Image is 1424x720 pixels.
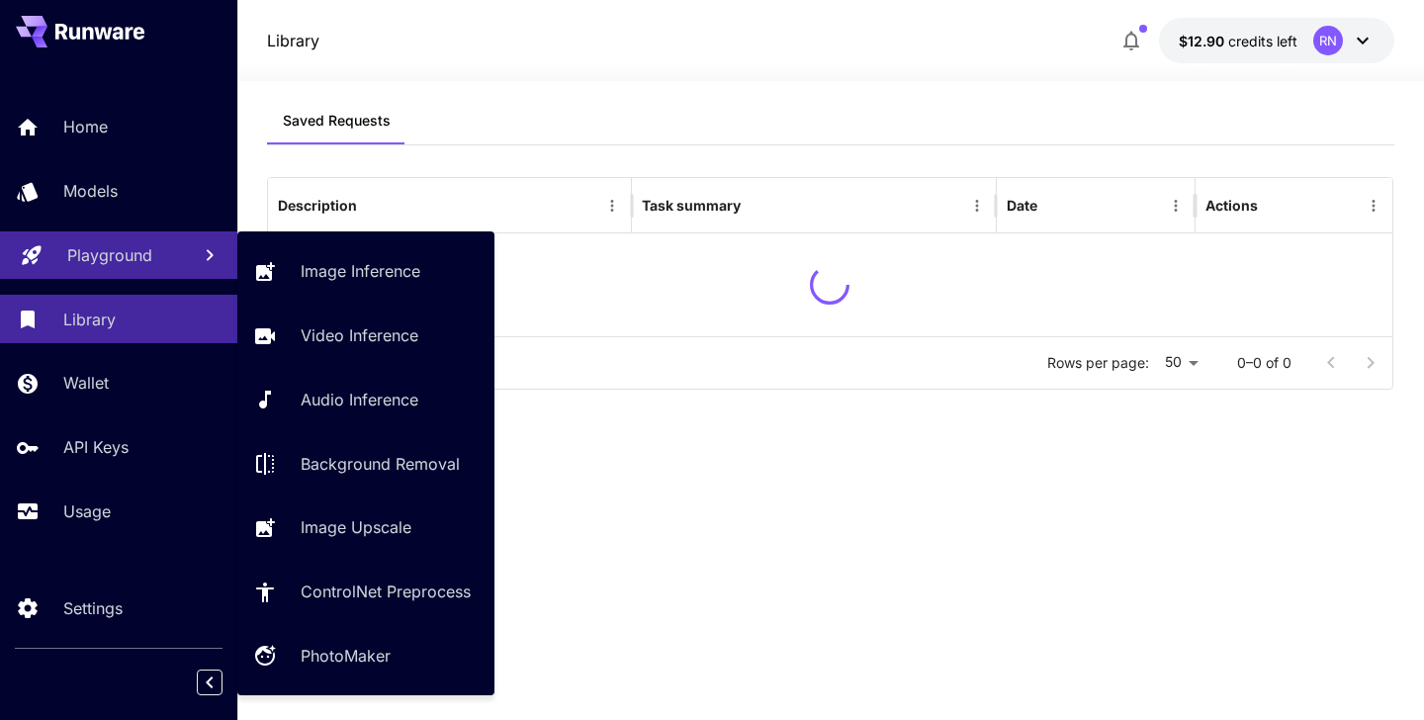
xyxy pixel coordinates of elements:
[743,192,770,220] button: Sort
[1228,33,1297,49] span: credits left
[63,596,123,620] p: Settings
[67,243,152,267] p: Playground
[237,503,494,552] a: Image Upscale
[237,439,494,488] a: Background Removal
[1205,197,1258,214] div: Actions
[63,115,108,138] p: Home
[63,371,109,395] p: Wallet
[301,580,471,603] p: ControlNet Preprocess
[237,376,494,424] a: Audio Inference
[63,179,118,203] p: Models
[301,259,420,283] p: Image Inference
[1179,31,1297,51] div: $12.90143
[237,632,494,680] a: PhotoMaker
[301,323,418,347] p: Video Inference
[237,247,494,296] a: Image Inference
[1237,353,1291,373] p: 0–0 of 0
[301,644,391,668] p: PhotoMaker
[301,452,460,476] p: Background Removal
[301,388,418,411] p: Audio Inference
[1039,192,1067,220] button: Sort
[1313,26,1343,55] div: RN
[1360,192,1387,220] button: Menu
[63,435,129,459] p: API Keys
[237,568,494,616] a: ControlNet Preprocess
[1157,348,1205,377] div: 50
[1179,33,1228,49] span: $12.90
[63,499,111,523] p: Usage
[1007,197,1037,214] div: Date
[963,192,991,220] button: Menu
[1162,192,1190,220] button: Menu
[212,665,237,700] div: Collapse sidebar
[63,308,116,331] p: Library
[1047,353,1149,373] p: Rows per page:
[267,29,319,52] nav: breadcrumb
[278,197,357,214] div: Description
[1159,18,1394,63] button: $12.90143
[237,312,494,360] a: Video Inference
[267,29,319,52] p: Library
[197,670,222,695] button: Collapse sidebar
[359,192,387,220] button: Sort
[283,112,391,130] span: Saved Requests
[598,192,626,220] button: Menu
[301,515,411,539] p: Image Upscale
[642,197,741,214] div: Task summary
